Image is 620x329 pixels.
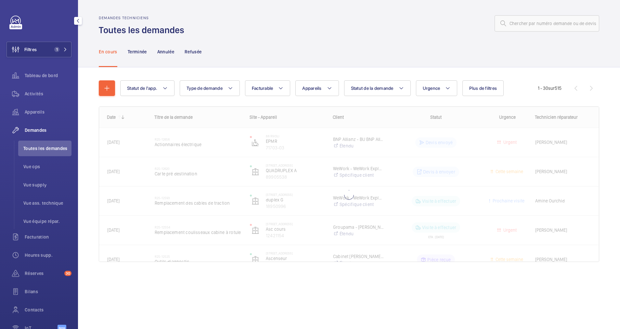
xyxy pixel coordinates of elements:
span: 1 - 30 515 [538,86,562,90]
span: sur [548,86,555,91]
span: Vue équipe répar. [23,218,71,225]
span: Vue ass. technique [23,200,71,206]
span: Bilans [25,288,71,295]
span: Statut de la demande [351,86,394,91]
input: Chercher par numéro demande ou de devis [495,15,599,32]
button: Statut de l'app. [120,80,174,96]
span: Vue supply [23,182,71,188]
span: Réserves [25,270,62,277]
span: Heures supp. [25,252,71,258]
p: Refusée [185,48,201,55]
h2: Demandes techniciens [99,16,188,20]
button: Type de demande [180,80,240,96]
span: Vue ops [23,163,71,170]
button: Appareils [295,80,339,96]
h1: Toutes les demandes [99,24,188,36]
p: Annulée [157,48,174,55]
span: Contacts [25,307,71,313]
button: Statut de la demande [344,80,411,96]
p: Terminée [128,48,147,55]
p: En cours [99,48,117,55]
span: Facturable [252,86,273,91]
span: Urgence [423,86,440,91]
span: Demandes [25,127,71,133]
span: Type de demande [187,86,223,91]
span: Statut de l'app. [127,86,157,91]
span: Appareils [25,109,71,115]
span: Facturation [25,234,71,240]
span: Tableau de bord [25,72,71,79]
button: Urgence [416,80,458,96]
button: Facturable [245,80,291,96]
span: Plus de filtres [469,86,497,91]
span: 1 [54,47,59,52]
span: Appareils [302,86,321,91]
span: Toutes les demandes [23,145,71,152]
button: Filtres1 [6,42,71,57]
span: Activités [25,90,71,97]
span: Filtres [24,46,37,53]
button: Plus de filtres [462,80,504,96]
span: 30 [64,271,71,276]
